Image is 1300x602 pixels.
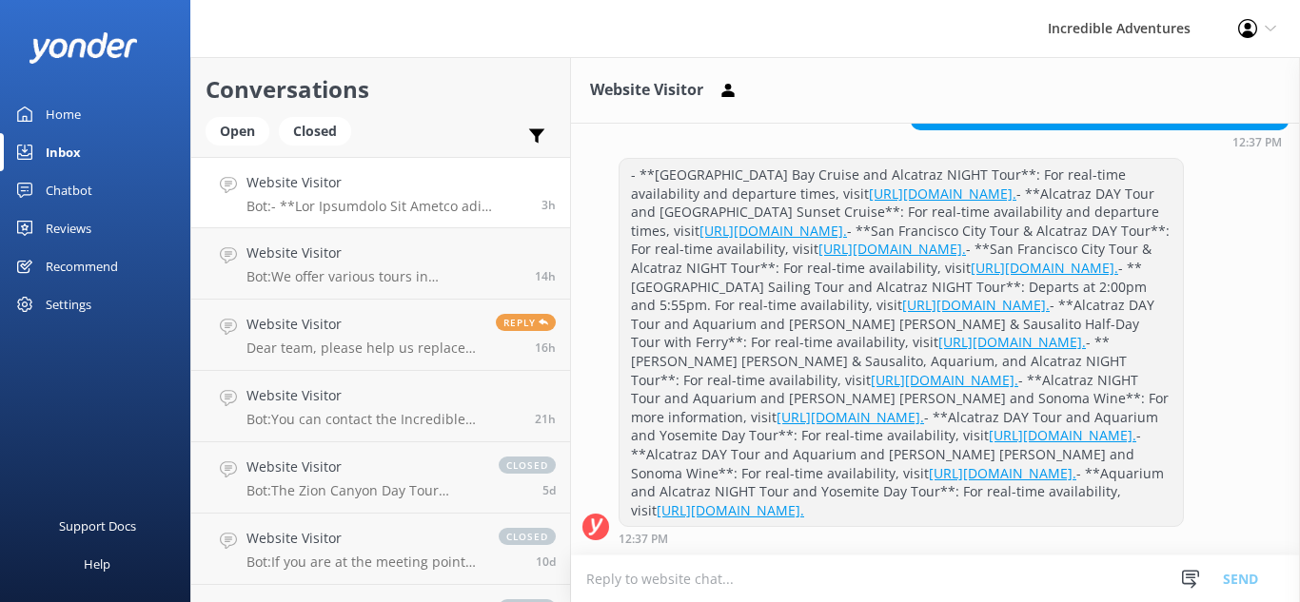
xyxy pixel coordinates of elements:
a: [URL][DOMAIN_NAME]. [871,371,1018,389]
div: Recommend [46,247,118,285]
a: [URL][DOMAIN_NAME]. [777,408,924,426]
div: Inbox [46,133,81,171]
div: Open [206,117,269,146]
a: [URL][DOMAIN_NAME]. [699,222,847,240]
div: Help [84,545,110,583]
span: Sep 28 2025 03:41pm (UTC -07:00) America/Los_Angeles [535,411,556,427]
a: [URL][DOMAIN_NAME]. [971,259,1118,277]
span: Sep 28 2025 08:22pm (UTC -07:00) America/Los_Angeles [535,340,556,356]
span: Sep 19 2025 10:36am (UTC -07:00) America/Los_Angeles [536,553,556,570]
p: Bot: - **Lor Ipsumdolo Sit Ametco adi Elitsedd EIUSM Temp**: Inc utla-etdo magnaaliquae adm venia... [246,198,527,215]
a: [URL][DOMAIN_NAME]. [929,464,1076,482]
h3: Website Visitor [590,78,703,103]
span: Reply [496,314,556,331]
img: yonder-white-logo.png [29,32,138,64]
p: Dear team, please help us replace this guest to 9/30 Yosemite Day Tour . thanks! [246,340,482,357]
strong: 12:37 PM [619,534,668,545]
p: Bot: The Zion Canyon Day Tour features stunning red cliffs, colorful rock formations, and the Vir... [246,482,480,499]
a: Website VisitorBot:- **Lor Ipsumdolo Sit Ametco adi Elitsedd EIUSM Temp**: Inc utla-etdo magnaali... [191,157,570,228]
p: Bot: We offer various tours in [GEOGRAPHIC_DATA]! Check out all our Yosemite Tours at [URL][DOMAI... [246,268,521,285]
div: Home [46,95,81,133]
a: [URL][DOMAIN_NAME]. [818,240,966,258]
h2: Conversations [206,71,556,107]
span: closed [499,456,556,474]
h4: Website Visitor [246,314,482,335]
div: Settings [46,285,91,323]
a: Website VisitorBot:The Zion Canyon Day Tour features stunning red cliffs, colorful rock formation... [191,442,570,514]
strong: 12:37 PM [1232,137,1282,148]
p: Bot: You can contact the Incredible Adventures team at [PHONE_NUMBER], or by emailing [EMAIL_ADDR... [246,411,521,428]
h4: Website Visitor [246,243,521,263]
span: Sep 29 2025 09:37am (UTC -07:00) America/Los_Angeles [542,197,556,213]
a: Website VisitorBot:We offer various tours in [GEOGRAPHIC_DATA]! Check out all our Yosemite Tours ... [191,228,570,300]
span: Sep 24 2025 12:09pm (UTC -07:00) America/Los_Angeles [542,482,556,498]
div: - **[GEOGRAPHIC_DATA] Bay Cruise and Alcatraz NIGHT Tour**: For real-time availability and depart... [620,159,1183,526]
p: Bot: If you are at the meeting point but can't find the bus, please call [PHONE_NUMBER] as soon a... [246,553,480,571]
a: [URL][DOMAIN_NAME]. [902,296,1050,314]
h4: Website Visitor [246,528,480,549]
a: [URL][DOMAIN_NAME]. [938,333,1086,351]
div: Reviews [46,209,91,247]
a: Open [206,120,279,141]
div: Sep 29 2025 09:37am (UTC -07:00) America/Los_Angeles [619,532,1184,545]
h4: Website Visitor [246,172,527,193]
a: Closed [279,120,361,141]
a: Website VisitorDear team, please help us replace this guest to 9/30 Yosemite Day Tour . thanks!Re... [191,300,570,371]
span: closed [499,528,556,545]
div: Support Docs [59,507,136,545]
a: [URL][DOMAIN_NAME]. [989,426,1136,444]
a: Website VisitorBot:You can contact the Incredible Adventures team at [PHONE_NUMBER], or by emaili... [191,371,570,442]
a: [URL][DOMAIN_NAME]. [657,501,804,519]
div: Sep 29 2025 09:37am (UTC -07:00) America/Los_Angeles [911,135,1289,148]
div: Chatbot [46,171,92,209]
a: Website VisitorBot:If you are at the meeting point but can't find the bus, please call [PHONE_NUM... [191,514,570,585]
span: Sep 28 2025 10:29pm (UTC -07:00) America/Los_Angeles [535,268,556,284]
h4: Website Visitor [246,385,521,406]
h4: Website Visitor [246,456,480,477]
a: [URL][DOMAIN_NAME]. [869,184,1016,203]
div: Closed [279,117,351,146]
